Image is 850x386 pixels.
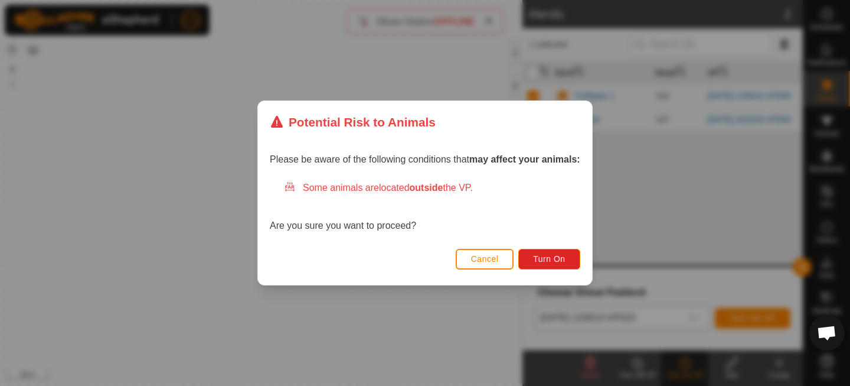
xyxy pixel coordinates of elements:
[270,113,436,131] div: Potential Risk to Animals
[519,249,580,270] button: Turn On
[534,254,565,264] span: Turn On
[469,154,580,164] strong: may affect your animals:
[270,181,580,233] div: Are you sure you want to proceed?
[284,181,580,195] div: Some animals are
[270,154,580,164] span: Please be aware of the following conditions that
[471,254,499,264] span: Cancel
[410,183,443,193] strong: outside
[456,249,514,270] button: Cancel
[379,183,473,193] span: located the VP.
[809,315,845,351] div: Open chat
